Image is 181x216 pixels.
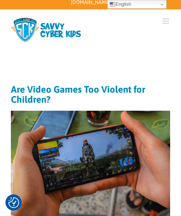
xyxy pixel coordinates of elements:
[163,17,170,25] a: Toggle mobile menu
[11,84,170,105] h1: Are Video Games Too Violent for Children?
[11,17,83,43] img: Savvy Cyber Kids Logo
[8,197,19,208] button: Consent Preferences
[8,197,19,208] img: Revisit consent button
[110,1,115,7] img: en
